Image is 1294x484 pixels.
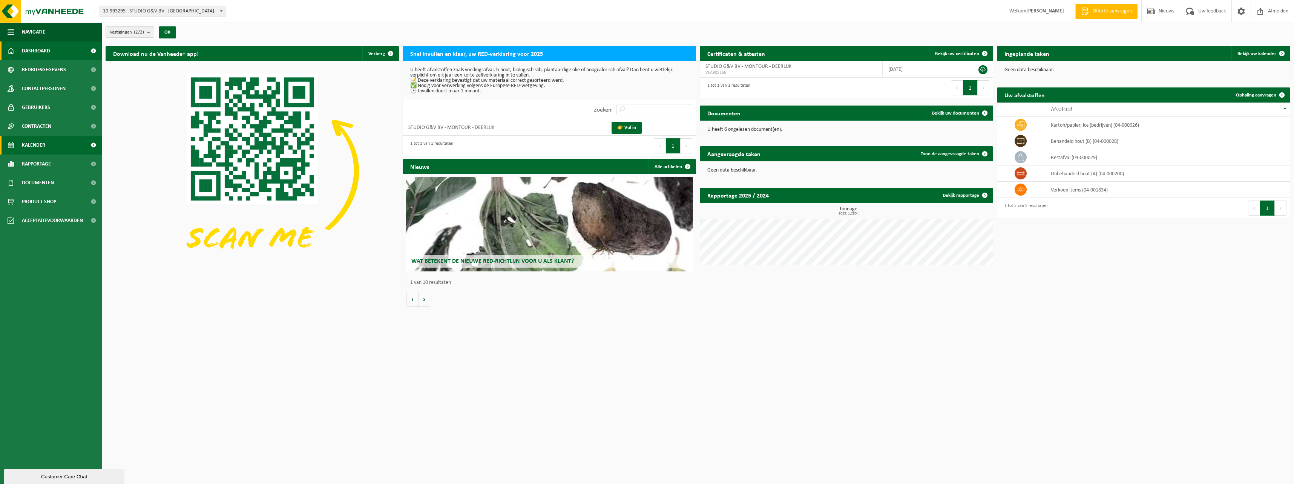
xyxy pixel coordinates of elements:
[649,159,695,174] a: Alle artikelen
[1275,201,1286,216] button: Next
[666,138,681,153] button: 1
[411,258,574,264] span: Wat betekent de nieuwe RED-richtlijn voor u als klant?
[681,138,692,153] button: Next
[403,159,437,174] h2: Nieuws
[707,168,986,173] p: Geen data beschikbaar.
[410,280,692,285] p: 1 van 10 resultaten
[1051,107,1072,113] span: Afvalstof
[915,146,992,161] a: Toon de aangevraagde taken
[22,98,50,117] span: Gebruikers
[1045,149,1290,165] td: restafval (04-000029)
[932,111,979,116] span: Bekijk uw documenten
[937,188,992,203] a: Bekijk rapportage
[106,26,154,38] button: Vestigingen(2/2)
[704,212,993,216] span: 2025: 1,280 t
[1026,8,1064,14] strong: [PERSON_NAME]
[705,70,877,76] span: VLA903166
[100,6,225,17] span: 10-993295 - STUDIO G&V BV - KORTRIJK
[700,188,776,202] h2: Rapportage 2025 / 2024
[4,467,126,484] iframe: chat widget
[1236,93,1276,98] span: Ophaling aanvragen
[22,136,45,155] span: Kalender
[106,61,399,281] img: Download de VHEPlus App
[704,207,993,216] h3: Tonnage
[1045,117,1290,133] td: karton/papier, los (bedrijven) (04-000026)
[22,211,83,230] span: Acceptatievoorwaarden
[594,107,613,113] label: Zoeken:
[22,23,45,41] span: Navigatie
[362,46,398,61] button: Verberg
[926,106,992,121] a: Bekijk uw documenten
[700,106,748,120] h2: Documenten
[654,138,666,153] button: Previous
[1045,165,1290,182] td: onbehandeld hout (A) (04-000200)
[700,46,773,61] h2: Certificaten & attesten
[883,61,951,78] td: [DATE]
[406,138,453,154] div: 1 tot 1 van 1 resultaten
[705,64,791,69] span: STUDIO G&V BV - MONTOUR - DEERLIJK
[22,60,66,79] span: Bedrijfsgegevens
[935,51,979,56] span: Bekijk uw certificaten
[929,46,992,61] a: Bekijk uw certificaten
[1248,201,1260,216] button: Previous
[106,46,206,61] h2: Download nu de Vanheede+ app!
[1260,201,1275,216] button: 1
[22,79,66,98] span: Contactpersonen
[22,117,51,136] span: Contracten
[1004,67,1283,73] p: Geen data beschikbaar.
[963,80,978,95] button: 1
[368,51,385,56] span: Verberg
[419,292,430,307] button: Volgende
[22,155,51,173] span: Rapportage
[159,26,176,38] button: OK
[22,192,56,211] span: Product Shop
[1001,200,1047,216] div: 1 tot 5 van 5 resultaten
[1237,51,1276,56] span: Bekijk uw kalender
[1231,46,1289,61] a: Bekijk uw kalender
[406,292,419,307] button: Vorige
[1091,8,1134,15] span: Offerte aanvragen
[1045,182,1290,198] td: verkoop items (04-001834)
[707,127,986,132] p: U heeft 6 ongelezen document(en).
[921,152,979,156] span: Toon de aangevraagde taken
[1230,87,1289,103] a: Ophaling aanvragen
[403,119,605,136] td: STUDIO G&V BV - MONTOUR - DEERLIJK
[612,122,642,134] a: 👉 Vul in
[410,67,688,94] p: U heeft afvalstoffen zoals voedingsafval, b-hout, biologisch slib, plantaardige olie of hoogcalor...
[110,27,144,38] span: Vestigingen
[951,80,963,95] button: Previous
[997,87,1052,102] h2: Uw afvalstoffen
[134,30,144,35] count: (2/2)
[978,80,989,95] button: Next
[1075,4,1138,19] a: Offerte aanvragen
[997,46,1057,61] h2: Ingeplande taken
[406,177,693,271] a: Wat betekent de nieuwe RED-richtlijn voor u als klant?
[22,41,50,60] span: Dashboard
[700,146,768,161] h2: Aangevraagde taken
[22,173,54,192] span: Documenten
[704,80,750,96] div: 1 tot 1 van 1 resultaten
[403,46,550,61] h2: Snel invullen en klaar, uw RED-verklaring voor 2025
[1045,133,1290,149] td: behandeld hout (B) (04-000028)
